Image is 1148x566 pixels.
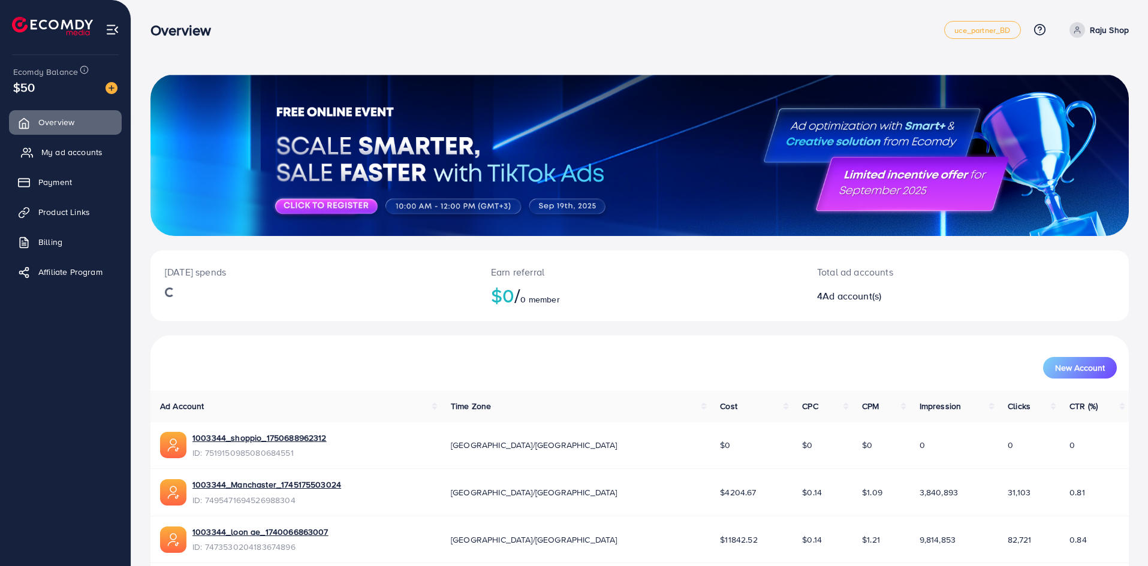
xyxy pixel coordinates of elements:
h2: 4 [817,290,1033,302]
span: CTR (%) [1069,400,1098,412]
span: [GEOGRAPHIC_DATA]/[GEOGRAPHIC_DATA] [451,534,617,546]
span: ID: 7495471694526988304 [192,494,341,506]
img: image [106,82,117,94]
span: / [514,282,520,309]
span: $1.21 [862,534,880,546]
a: 1003344_loon ae_1740066863007 [192,526,329,538]
a: My ad accounts [9,140,122,164]
span: $0.14 [802,486,822,498]
span: Overview [38,116,74,128]
h2: $0 [491,284,788,307]
span: Clicks [1008,400,1031,412]
span: Product Links [38,206,90,218]
span: My ad accounts [41,146,103,158]
span: Cost [720,400,737,412]
a: Overview [9,110,122,134]
p: [DATE] spends [165,265,462,279]
span: 3,840,893 [920,486,958,498]
span: Ad Account [160,400,204,412]
span: $0.14 [802,534,822,546]
span: ID: 7473530204183674896 [192,541,329,553]
span: $50 [13,78,35,96]
span: 0.84 [1069,534,1087,546]
p: Total ad accounts [817,265,1033,279]
span: 82,721 [1008,534,1031,546]
span: [GEOGRAPHIC_DATA]/[GEOGRAPHIC_DATA] [451,486,617,498]
a: 1003344_Manchaster_1745175503024 [192,479,341,491]
a: uce_partner_BD [944,21,1020,39]
span: $11842.52 [720,534,757,546]
img: ic-ads-acc.e4c84228.svg [160,526,186,553]
span: 0.81 [1069,486,1085,498]
a: Affiliate Program [9,260,122,284]
span: uce_partner_BD [954,26,1010,34]
span: Time Zone [451,400,491,412]
span: 0 [1008,439,1013,451]
span: 9,814,853 [920,534,956,546]
h3: Overview [150,22,221,39]
span: Ecomdy Balance [13,66,78,78]
span: $4204.67 [720,486,756,498]
span: Billing [38,236,62,248]
span: $1.09 [862,486,882,498]
span: Impression [920,400,962,412]
span: $0 [720,439,730,451]
span: Ad account(s) [822,289,881,302]
a: Payment [9,170,122,194]
span: New Account [1055,364,1105,372]
a: Billing [9,230,122,254]
img: ic-ads-acc.e4c84228.svg [160,432,186,458]
img: ic-ads-acc.e4c84228.svg [160,479,186,506]
span: $0 [862,439,872,451]
p: Earn referral [491,265,788,279]
span: CPC [802,400,818,412]
button: New Account [1043,357,1117,379]
span: $0 [802,439,812,451]
a: 1003344_shoppio_1750688962312 [192,432,327,444]
span: CPM [862,400,879,412]
a: Product Links [9,200,122,224]
p: Raju Shop [1090,23,1129,37]
img: menu [106,23,119,37]
img: logo [12,17,93,35]
span: 0 [920,439,925,451]
span: 0 [1069,439,1075,451]
span: [GEOGRAPHIC_DATA]/[GEOGRAPHIC_DATA] [451,439,617,451]
span: Affiliate Program [38,266,103,278]
span: 31,103 [1008,486,1031,498]
span: ID: 7519150985080684551 [192,447,327,459]
span: Payment [38,176,72,188]
span: 0 member [520,293,559,305]
a: Raju Shop [1065,22,1129,38]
